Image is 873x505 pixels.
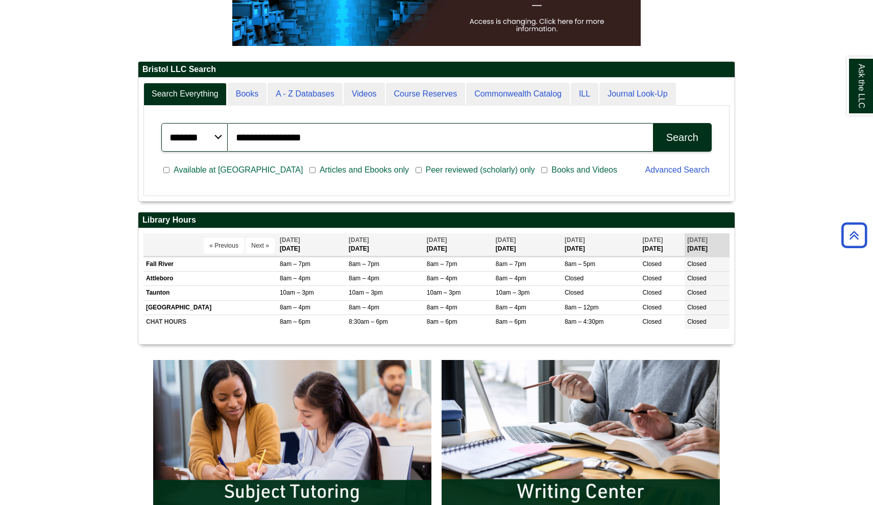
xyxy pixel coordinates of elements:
[424,233,493,256] th: [DATE]
[349,275,379,282] span: 8am – 4pm
[386,83,466,106] a: Course Reserves
[496,275,526,282] span: 8am – 4pm
[427,318,457,325] span: 8am – 6pm
[280,236,300,244] span: [DATE]
[344,83,385,106] a: Videos
[204,238,244,253] button: « Previous
[643,318,662,325] span: Closed
[643,260,662,268] span: Closed
[565,275,584,282] span: Closed
[496,304,526,311] span: 8am – 4pm
[838,228,870,242] a: Back to Top
[349,304,379,311] span: 8am – 4pm
[280,260,310,268] span: 8am – 7pm
[493,233,562,256] th: [DATE]
[138,62,735,78] h2: Bristol LLC Search
[143,300,277,315] td: [GEOGRAPHIC_DATA]
[349,236,369,244] span: [DATE]
[138,212,735,228] h2: Library Hours
[280,318,310,325] span: 8am – 6pm
[143,286,277,300] td: Taunton
[143,315,277,329] td: CHAT HOURS
[349,289,383,296] span: 10am – 3pm
[496,260,526,268] span: 8am – 7pm
[687,289,706,296] span: Closed
[427,275,457,282] span: 8am – 4pm
[562,233,640,256] th: [DATE]
[427,304,457,311] span: 8am – 4pm
[349,260,379,268] span: 8am – 7pm
[599,83,675,106] a: Journal Look-Up
[687,260,706,268] span: Closed
[427,236,447,244] span: [DATE]
[309,165,316,175] input: Articles and Ebooks only
[496,318,526,325] span: 8am – 6pm
[422,164,539,176] span: Peer reviewed (scholarly) only
[645,165,710,174] a: Advanced Search
[643,289,662,296] span: Closed
[163,165,169,175] input: Available at [GEOGRAPHIC_DATA]
[349,318,388,325] span: 8:30am – 6pm
[565,260,595,268] span: 8am – 5pm
[687,275,706,282] span: Closed
[268,83,343,106] a: A - Z Databases
[496,236,516,244] span: [DATE]
[228,83,266,106] a: Books
[685,233,730,256] th: [DATE]
[643,236,663,244] span: [DATE]
[571,83,598,106] a: ILL
[280,275,310,282] span: 8am – 4pm
[496,289,530,296] span: 10am – 3pm
[541,165,547,175] input: Books and Videos
[346,233,424,256] th: [DATE]
[246,238,275,253] button: Next »
[143,83,227,106] a: Search Everything
[280,289,314,296] span: 10am – 3pm
[316,164,413,176] span: Articles and Ebooks only
[169,164,307,176] span: Available at [GEOGRAPHIC_DATA]
[547,164,621,176] span: Books and Videos
[565,236,585,244] span: [DATE]
[565,289,584,296] span: Closed
[640,233,685,256] th: [DATE]
[687,318,706,325] span: Closed
[280,304,310,311] span: 8am – 4pm
[416,165,422,175] input: Peer reviewed (scholarly) only
[277,233,346,256] th: [DATE]
[427,289,461,296] span: 10am – 3pm
[427,260,457,268] span: 8am – 7pm
[643,304,662,311] span: Closed
[143,257,277,272] td: Fall River
[666,132,698,143] div: Search
[653,123,712,152] button: Search
[643,275,662,282] span: Closed
[466,83,570,106] a: Commonwealth Catalog
[687,236,708,244] span: [DATE]
[565,318,604,325] span: 8am – 4:30pm
[565,304,599,311] span: 8am – 12pm
[687,304,706,311] span: Closed
[143,272,277,286] td: Attleboro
